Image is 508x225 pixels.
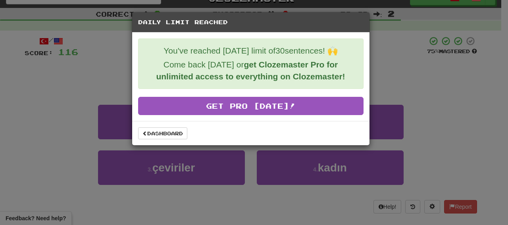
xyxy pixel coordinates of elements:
[138,127,187,139] a: Dashboard
[144,45,357,57] p: You've reached [DATE] limit of 30 sentences! 🙌
[138,97,364,115] a: Get Pro [DATE]!
[138,18,364,26] h5: Daily Limit Reached
[144,59,357,83] p: Come back [DATE] or
[156,60,345,81] strong: get Clozemaster Pro for unlimited access to everything on Clozemaster!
